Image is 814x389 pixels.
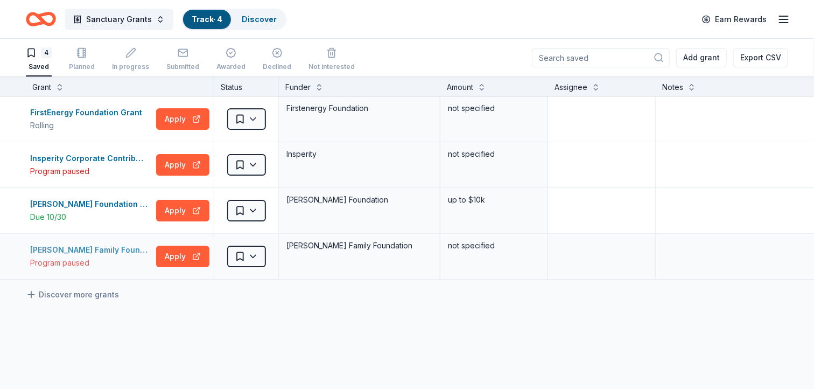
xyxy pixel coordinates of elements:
[447,192,541,207] div: up to $10k
[65,9,173,30] button: Sanctuary Grants
[285,81,311,94] div: Funder
[242,15,277,24] a: Discover
[156,246,209,267] button: Apply
[285,192,433,207] div: [PERSON_NAME] Foundation
[30,211,152,224] div: Due 10/30
[216,62,245,71] div: Awarded
[447,238,541,253] div: not specified
[166,43,199,77] button: Submitted
[69,43,95,77] button: Planned
[86,13,152,26] span: Sanctuary Grants
[30,198,152,224] button: [PERSON_NAME] Foundation GrantDue 10/30
[696,10,773,29] a: Earn Rewards
[156,200,209,221] button: Apply
[30,244,152,269] button: [PERSON_NAME] Family Foundation GrantProgram paused
[662,81,683,94] div: Notes
[214,77,279,96] div: Status
[308,43,355,77] button: Not interested
[32,81,51,94] div: Grant
[30,244,152,256] div: [PERSON_NAME] Family Foundation Grant
[447,147,541,162] div: not specified
[263,62,291,71] div: Declined
[555,81,587,94] div: Assignee
[30,106,146,119] div: FirstEnergy Foundation Grant
[112,43,149,77] button: In progress
[156,108,209,130] button: Apply
[285,238,433,253] div: [PERSON_NAME] Family Foundation
[447,101,541,116] div: not specified
[112,62,149,71] div: In progress
[26,43,52,77] button: 4Saved
[30,106,152,132] button: FirstEnergy Foundation GrantRolling
[69,62,95,71] div: Planned
[733,48,788,67] button: Export CSV
[216,43,245,77] button: Awarded
[30,152,152,165] div: Insperity Corporate Contributions
[26,288,119,301] a: Discover more grants
[182,9,286,30] button: Track· 4Discover
[676,48,727,67] button: Add grant
[532,48,670,67] input: Search saved
[30,256,152,269] div: Program paused
[263,43,291,77] button: Declined
[26,6,56,32] a: Home
[285,101,433,116] div: Firstenergy Foundation
[30,165,152,178] div: Program paused
[447,81,473,94] div: Amount
[166,62,199,71] div: Submitted
[30,119,146,132] div: Rolling
[41,47,52,58] div: 4
[192,15,222,24] a: Track· 4
[285,147,433,162] div: Insperity
[308,62,355,71] div: Not interested
[156,154,209,176] button: Apply
[30,198,152,211] div: [PERSON_NAME] Foundation Grant
[26,62,52,71] div: Saved
[30,152,152,178] button: Insperity Corporate ContributionsProgram paused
